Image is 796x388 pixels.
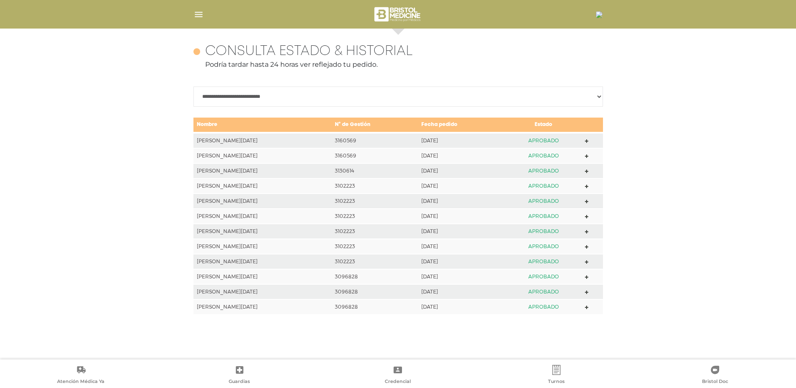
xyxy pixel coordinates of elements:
span: Bristol Doc [702,378,728,386]
td: N° de Gestión [331,117,418,133]
img: Cober_menu-lines-white.svg [193,9,204,20]
td: [PERSON_NAME][DATE] [193,163,331,178]
td: Nombre [193,117,331,133]
td: [PERSON_NAME][DATE] [193,133,331,148]
td: APROBADO [506,269,582,284]
td: APROBADO [506,178,582,194]
td: 3102223 [331,239,418,254]
p: Podría tardar hasta 24 horas ver reflejado tu pedido. [193,60,603,70]
td: APROBADO [506,148,582,163]
td: 3102223 [331,209,418,224]
td: [DATE] [418,133,505,148]
td: [PERSON_NAME][DATE] [193,299,331,315]
td: [PERSON_NAME][DATE] [193,194,331,209]
td: [PERSON_NAME][DATE] [193,254,331,269]
td: [PERSON_NAME][DATE] [193,178,331,194]
td: 3160569 [331,133,418,148]
td: Estado [506,117,582,133]
td: 3096828 [331,284,418,299]
h4: Consulta estado & historial [205,44,412,60]
td: [DATE] [418,299,505,315]
td: APROBADO [506,209,582,224]
td: [DATE] [418,269,505,284]
span: Guardias [229,378,250,386]
td: APROBADO [506,163,582,178]
td: 3096828 [331,299,418,315]
img: 30585 [596,11,603,18]
td: APROBADO [506,194,582,209]
td: APROBADO [506,254,582,269]
td: [PERSON_NAME][DATE] [193,209,331,224]
td: [DATE] [418,178,505,194]
span: Atención Médica Ya [57,378,104,386]
td: [DATE] [418,163,505,178]
td: [DATE] [418,239,505,254]
span: Turnos [548,378,565,386]
td: 3130614 [331,163,418,178]
img: bristol-medicine-blanco.png [373,4,423,24]
td: APROBADO [506,299,582,315]
td: 3102223 [331,224,418,239]
td: [PERSON_NAME][DATE] [193,284,331,299]
a: Turnos [477,365,636,386]
td: 3096828 [331,269,418,284]
td: [PERSON_NAME][DATE] [193,148,331,163]
td: [DATE] [418,148,505,163]
td: [PERSON_NAME][DATE] [193,239,331,254]
td: [DATE] [418,254,505,269]
a: Guardias [160,365,319,386]
td: 3102223 [331,194,418,209]
td: APROBADO [506,133,582,148]
a: Atención Médica Ya [2,365,160,386]
td: [DATE] [418,284,505,299]
td: 3102223 [331,178,418,194]
td: 3160569 [331,148,418,163]
a: Credencial [319,365,478,386]
td: [PERSON_NAME][DATE] [193,224,331,239]
td: APROBADO [506,284,582,299]
span: Credencial [385,378,411,386]
a: Bristol Doc [636,365,794,386]
td: [DATE] [418,224,505,239]
td: Fecha pedido [418,117,505,133]
td: [DATE] [418,209,505,224]
td: [PERSON_NAME][DATE] [193,269,331,284]
td: APROBADO [506,224,582,239]
td: APROBADO [506,239,582,254]
td: [DATE] [418,194,505,209]
td: 3102223 [331,254,418,269]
